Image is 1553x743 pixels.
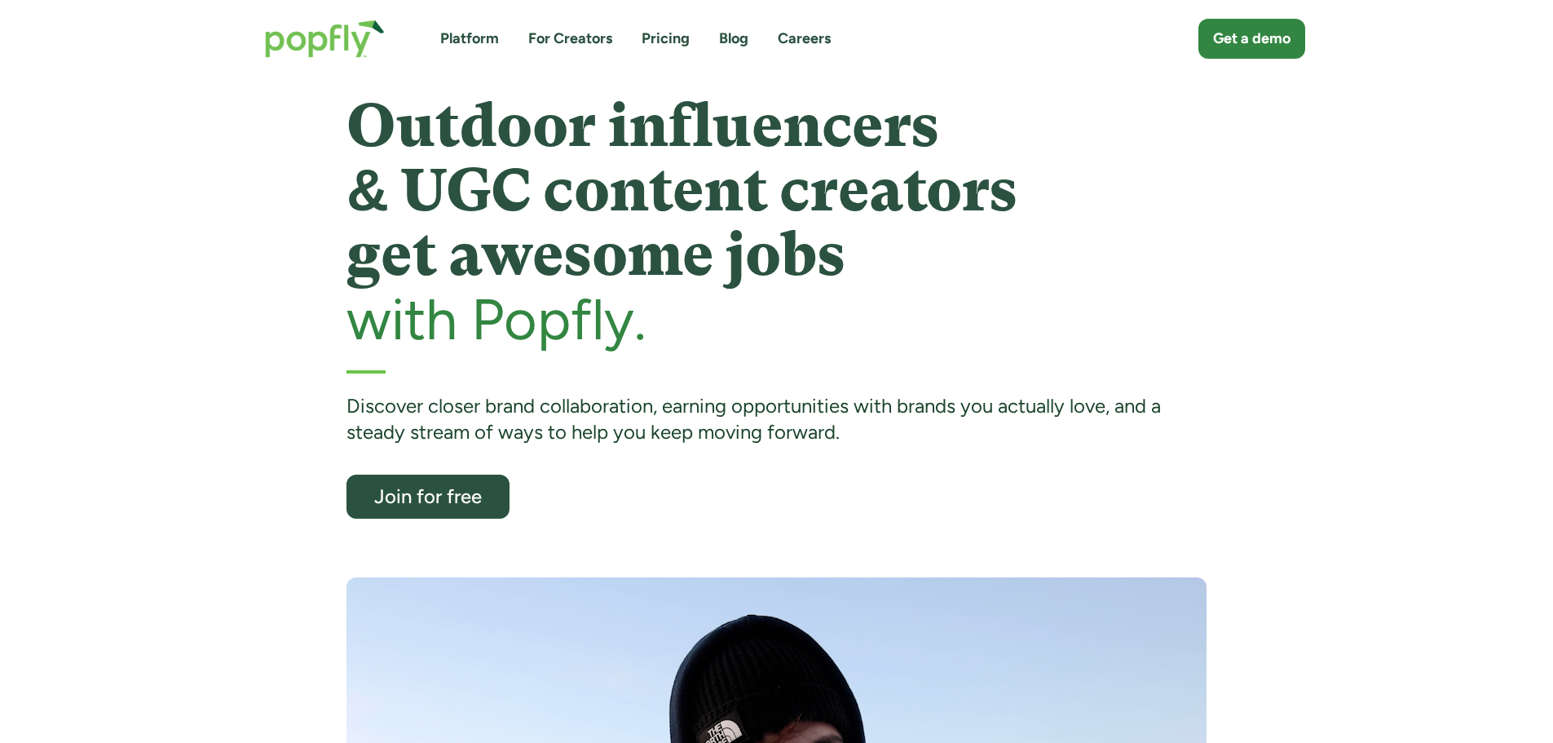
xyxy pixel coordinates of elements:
[346,94,1207,288] h1: Outdoor influencers & UGC content creators get awesome jobs
[346,393,1207,446] div: Discover closer brand collaboration, earning opportunities with brands you actually love, and a s...
[1198,19,1305,59] a: Get a demo
[778,29,831,49] a: Careers
[528,29,612,49] a: For Creators
[361,486,495,506] div: Join for free
[346,288,1207,351] h2: with Popfly.
[249,3,401,74] a: home
[440,29,499,49] a: Platform
[346,475,510,519] a: Join for free
[719,29,748,49] a: Blog
[1213,29,1290,49] div: Get a demo
[642,29,690,49] a: Pricing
